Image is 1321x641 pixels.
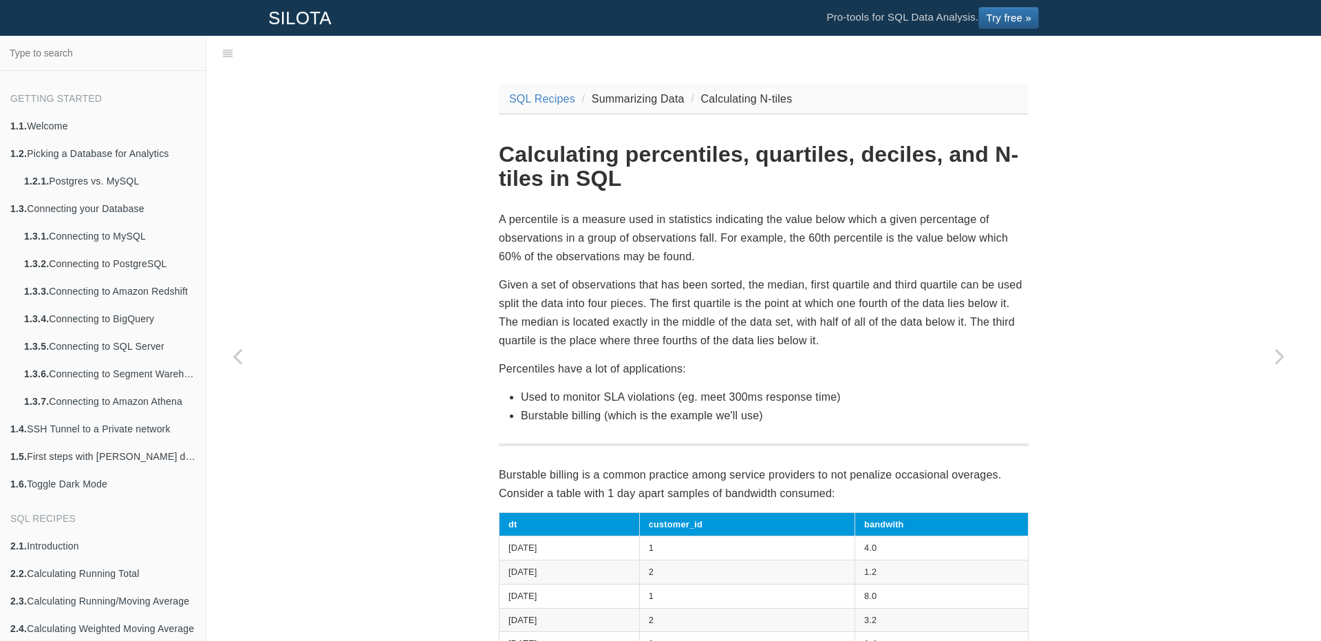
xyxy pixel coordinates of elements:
[24,231,49,242] b: 1.3.1.
[500,536,640,560] td: [DATE]
[14,250,206,277] a: 1.3.2.Connecting to PostgreSQL
[855,512,1028,536] th: bandwith
[579,90,685,108] li: Summarizing Data
[24,286,49,297] b: 1.3.3.
[855,608,1028,632] td: 3.2
[499,143,1029,191] h1: Calculating percentiles, quartiles, deciles, and N-tiles in SQL
[521,406,1029,425] li: Burstable billing (which is the example we'll use)
[855,536,1028,560] td: 4.0
[10,596,27,607] b: 2.3.
[500,608,640,632] td: [DATE]
[855,560,1028,585] td: 1.2
[639,536,855,560] td: 1
[24,313,49,324] b: 1.3.4.
[1249,70,1311,641] a: Next page: Calculating Top N items and Aggregating (sum) the remainder into
[206,70,268,641] a: Previous page: Analyze Mailchimp Data by Segmenting and Lead scoring your email list
[4,40,202,66] input: Type to search
[10,479,27,490] b: 1.6.
[855,584,1028,608] td: 8.0
[500,560,640,585] td: [DATE]
[14,167,206,195] a: 1.2.1.Postgres vs. MySQL
[639,584,855,608] td: 1
[10,203,27,214] b: 1.3.
[500,512,640,536] th: dt
[14,388,206,415] a: 1.3.7.Connecting to Amazon Athena
[24,368,49,379] b: 1.3.6.
[10,451,27,462] b: 1.5.
[687,90,792,108] li: Calculating N-tiles
[499,275,1029,350] p: Given a set of observations that has been sorted, the median, first quartile and third quartile c...
[24,396,49,407] b: 1.3.7.
[10,120,27,132] b: 1.1.
[10,540,27,551] b: 2.1.
[258,1,342,35] a: SILOTA
[14,305,206,333] a: 1.3.4.Connecting to BigQuery
[24,341,49,352] b: 1.3.5.
[14,222,206,250] a: 1.3.1.Connecting to MySQL
[24,258,49,269] b: 1.3.2.
[10,148,27,159] b: 1.2.
[978,7,1039,29] a: Try free »
[509,93,575,105] a: SQL Recipes
[813,1,1053,35] li: Pro-tools for SQL Data Analysis.
[499,210,1029,266] p: A percentile is a measure used in statistics indicating the value below which a given percentage ...
[521,388,1029,406] li: Used to monitor SLA violations (eg. meet 300ms response time)
[639,512,855,536] th: customer_id
[639,608,855,632] td: 2
[14,333,206,360] a: 1.3.5.Connecting to SQL Server
[499,465,1029,503] p: Burstable billing is a common practice among service providers to not penalize occasional overage...
[499,359,1029,378] p: Percentiles have a lot of applications:
[24,176,49,187] b: 1.2.1.
[10,423,27,434] b: 1.4.
[10,568,27,579] b: 2.2.
[14,277,206,305] a: 1.3.3.Connecting to Amazon Redshift
[14,360,206,388] a: 1.3.6.Connecting to Segment Warehouse
[639,560,855,585] td: 2
[10,623,27,634] b: 2.4.
[500,584,640,608] td: [DATE]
